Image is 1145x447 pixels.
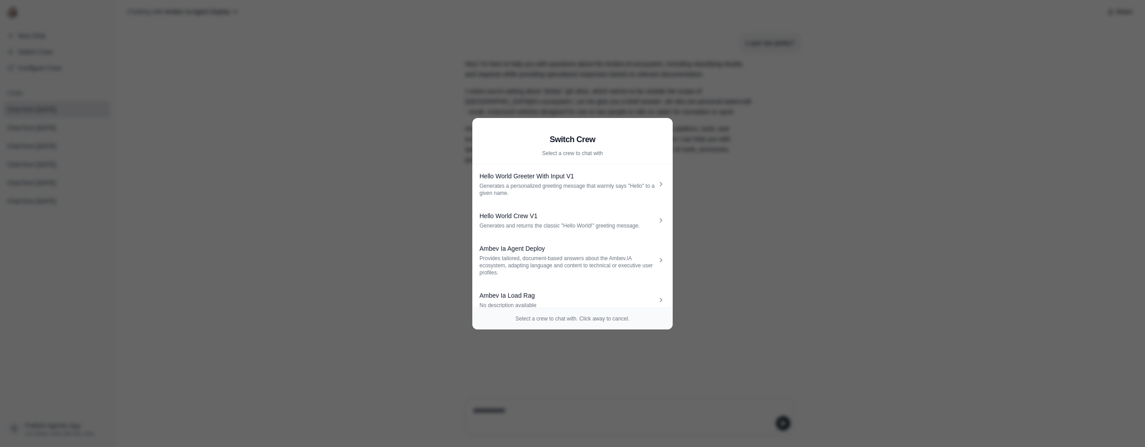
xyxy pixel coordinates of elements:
[479,133,666,146] h2: Switch Crew
[479,182,657,197] div: Generates a personalized greeting message that warmly says "Hello" to a given name.
[479,211,657,220] div: Hello World Crew V1
[1100,404,1145,447] iframe: Chat Widget
[479,222,657,229] div: Generates and returns the classic "Hello World!" greeting message.
[472,204,673,237] a: Hello World Crew V1 Generates and returns the classic "Hello World!" greeting message.
[479,291,657,300] div: Ambev Ia Load Rag
[472,237,673,284] a: Ambev Ia Agent Deploy Provides tailored, document-based answers about the Ambev.IA ecosystem, ada...
[479,244,657,253] div: Ambev Ia Agent Deploy
[472,284,673,316] a: Ambev Ia Load Rag No description available
[472,164,673,204] a: Hello World Greeter With Input V1 Generates a personalized greeting message that warmly says "Hel...
[479,302,657,309] div: No description available
[479,150,666,157] p: Select a crew to chat with
[479,315,666,322] p: Select a crew to chat with. Click away to cancel.
[479,255,657,276] div: Provides tailored, document-based answers about the Ambev.IA ecosystem, adapting language and con...
[479,172,657,181] div: Hello World Greeter With Input V1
